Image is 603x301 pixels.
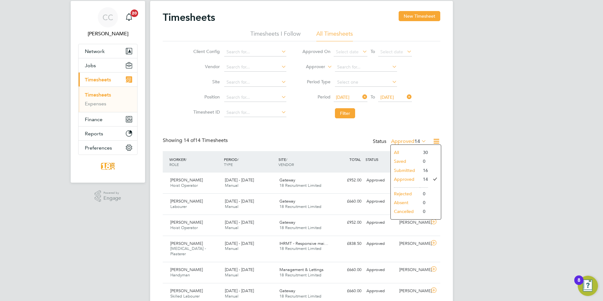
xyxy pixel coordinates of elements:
[279,225,321,230] span: 18 Recruitment Limited
[225,246,238,251] span: Manual
[279,177,295,183] span: Gateway
[279,241,328,246] span: IHRMT - Responsive mai…
[578,276,598,296] button: Open Resource Center, 8 new notifications
[391,198,420,207] li: Absent
[225,183,238,188] span: Manual
[185,157,187,162] span: /
[79,73,137,86] button: Timesheets
[331,286,364,296] div: £660.00
[331,175,364,186] div: £952.00
[85,48,105,54] span: Network
[331,217,364,228] div: £952.00
[123,7,135,27] a: 20
[85,62,96,68] span: Jobs
[224,162,233,167] span: TYPE
[191,79,220,85] label: Site
[279,220,295,225] span: Gateway
[279,198,295,204] span: Gateway
[420,198,428,207] li: 0
[78,30,138,38] span: Chloe Crayden
[335,108,355,118] button: Filter
[364,265,397,275] div: Approved
[391,157,420,166] li: Saved
[349,157,361,162] span: TOTAL
[420,148,428,157] li: 30
[297,64,325,70] label: Approver
[170,177,203,183] span: [PERSON_NAME]
[225,204,238,209] span: Manual
[85,77,111,83] span: Timesheets
[222,154,277,170] div: PERIOD
[331,239,364,249] div: £838.50
[170,241,203,246] span: [PERSON_NAME]
[131,9,138,17] span: 20
[170,267,203,272] span: [PERSON_NAME]
[85,92,111,98] a: Timesheets
[224,78,286,87] input: Search for...
[79,58,137,72] button: Jobs
[302,49,331,54] label: Approved On
[391,207,420,216] li: Cancelled
[369,93,377,101] span: To
[373,137,428,146] div: Status
[224,93,286,102] input: Search for...
[277,154,331,170] div: SITE
[391,189,420,198] li: Rejected
[103,196,121,201] span: Engage
[364,239,397,249] div: Approved
[279,272,321,278] span: 18 Recruitment Limited
[391,175,420,184] li: Approved
[170,225,198,230] span: Hoist Operator
[225,177,254,183] span: [DATE] - [DATE]
[71,1,145,183] nav: Main navigation
[78,161,138,171] a: Go to home page
[225,225,238,230] span: Manual
[224,63,286,72] input: Search for...
[225,198,254,204] span: [DATE] - [DATE]
[278,162,294,167] span: VENDOR
[250,30,301,41] li: Timesheets I Follow
[279,246,321,251] span: 18 Recruitment Limited
[85,131,103,137] span: Reports
[420,175,428,184] li: 14
[170,288,203,293] span: [PERSON_NAME]
[237,157,239,162] span: /
[316,30,353,41] li: All Timesheets
[78,7,138,38] a: CC[PERSON_NAME]
[191,109,220,115] label: Timesheet ID
[225,267,254,272] span: [DATE] - [DATE]
[279,267,324,272] span: Management & Lettings
[279,288,295,293] span: Gateway
[79,86,137,112] div: Timesheets
[170,183,198,188] span: Hoist Operator
[224,48,286,56] input: Search for...
[302,94,331,100] label: Period
[397,239,430,249] div: [PERSON_NAME]
[397,286,430,296] div: [PERSON_NAME]
[170,246,206,257] span: [MEDICAL_DATA] - Plasterer
[364,175,397,186] div: Approved
[170,272,190,278] span: Handyman
[279,204,321,209] span: 18 Recruitment Limited
[364,217,397,228] div: Approved
[391,138,426,145] label: Approved
[279,293,321,299] span: 18 Recruitment Limited
[335,63,397,72] input: Search for...
[364,286,397,296] div: Approved
[170,204,187,209] span: Labourer
[99,161,116,171] img: 18rec-logo-retina.png
[170,198,203,204] span: [PERSON_NAME]
[79,127,137,140] button: Reports
[391,166,420,175] li: Submitted
[163,137,229,144] div: Showing
[380,49,403,55] span: Select date
[399,11,440,21] button: New Timesheet
[364,154,397,165] div: STATUS
[163,11,215,24] h2: Timesheets
[85,101,106,107] a: Expenses
[95,190,121,202] a: Powered byEngage
[85,116,102,122] span: Finance
[380,94,394,100] span: [DATE]
[225,288,254,293] span: [DATE] - [DATE]
[170,293,200,299] span: Skilled Labourer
